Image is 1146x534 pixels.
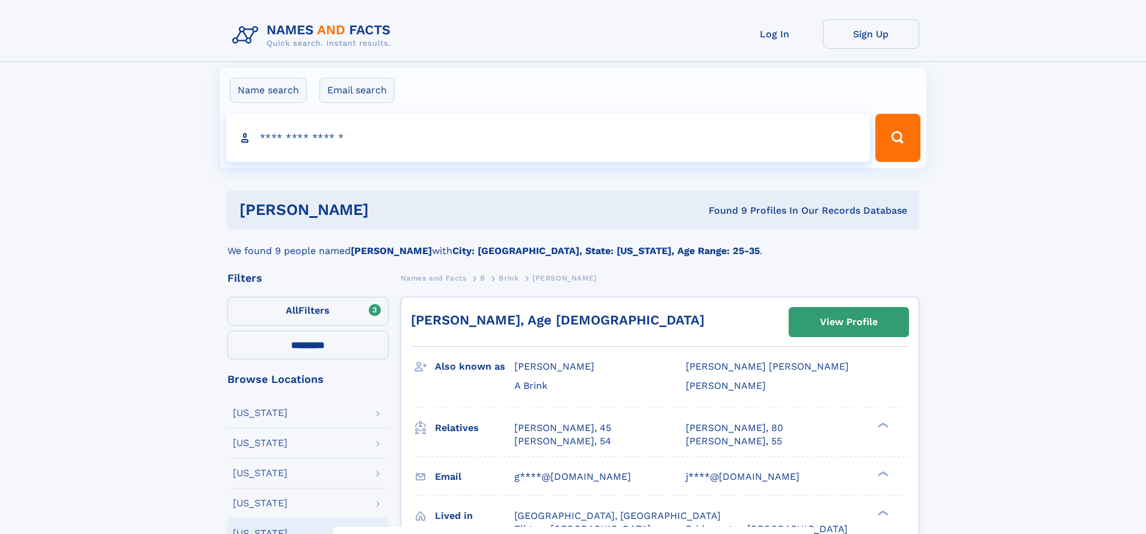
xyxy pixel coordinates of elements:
[480,270,485,285] a: B
[875,114,920,162] button: Search Button
[233,408,288,418] div: [US_STATE]
[233,438,288,448] div: [US_STATE]
[480,274,485,282] span: B
[435,506,514,526] h3: Lived in
[351,245,432,256] b: [PERSON_NAME]
[227,374,389,385] div: Browse Locations
[452,245,760,256] b: City: [GEOGRAPHIC_DATA], State: [US_STATE], Age Range: 25-35
[538,204,907,217] div: Found 9 Profiles In Our Records Database
[686,435,782,448] a: [PERSON_NAME], 55
[319,78,395,103] label: Email search
[686,421,783,435] a: [PERSON_NAME], 80
[514,510,721,521] span: [GEOGRAPHIC_DATA], [GEOGRAPHIC_DATA]
[820,308,878,336] div: View Profile
[514,361,594,372] span: [PERSON_NAME]
[230,78,307,103] label: Name search
[514,435,611,448] a: [PERSON_NAME], 54
[286,305,298,316] span: All
[233,498,288,508] div: [US_STATE]
[401,270,467,285] a: Names and Facts
[686,380,766,391] span: [PERSON_NAME]
[686,361,849,372] span: [PERSON_NAME] [PERSON_NAME]
[532,274,597,282] span: [PERSON_NAME]
[227,229,919,258] div: We found 9 people named with .
[875,470,889,477] div: ❯
[727,19,823,49] a: Log In
[435,356,514,377] h3: Also known as
[789,308,908,337] a: View Profile
[499,274,519,282] span: Brink
[226,114,870,162] input: search input
[227,19,401,52] img: Logo Names and Facts
[514,421,611,435] a: [PERSON_NAME], 45
[823,19,919,49] a: Sign Up
[239,202,539,217] h1: [PERSON_NAME]
[435,467,514,487] h3: Email
[435,418,514,438] h3: Relatives
[411,312,704,328] a: [PERSON_NAME], Age [DEMOGRAPHIC_DATA]
[233,468,288,478] div: [US_STATE]
[499,270,519,285] a: Brink
[227,273,389,284] div: Filters
[514,380,547,391] span: A Brink
[227,297,389,326] label: Filters
[875,421,889,429] div: ❯
[875,509,889,517] div: ❯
